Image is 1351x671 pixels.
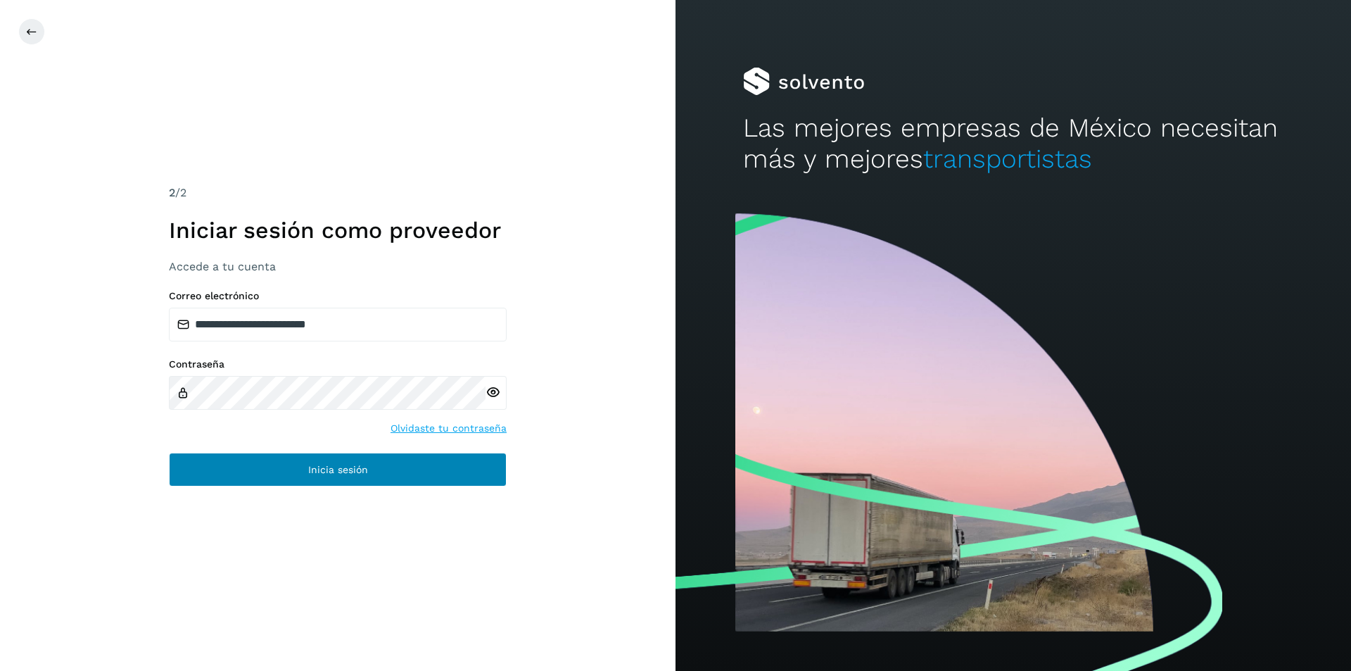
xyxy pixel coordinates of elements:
[743,113,1283,175] h2: Las mejores empresas de México necesitan más y mejores
[169,184,507,201] div: /2
[169,186,175,199] span: 2
[169,358,507,370] label: Contraseña
[308,465,368,475] span: Inicia sesión
[923,144,1092,174] span: transportistas
[391,421,507,436] a: Olvidaste tu contraseña
[169,217,507,244] h1: Iniciar sesión como proveedor
[169,260,507,273] h3: Accede a tu cuenta
[169,453,507,487] button: Inicia sesión
[169,290,507,302] label: Correo electrónico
